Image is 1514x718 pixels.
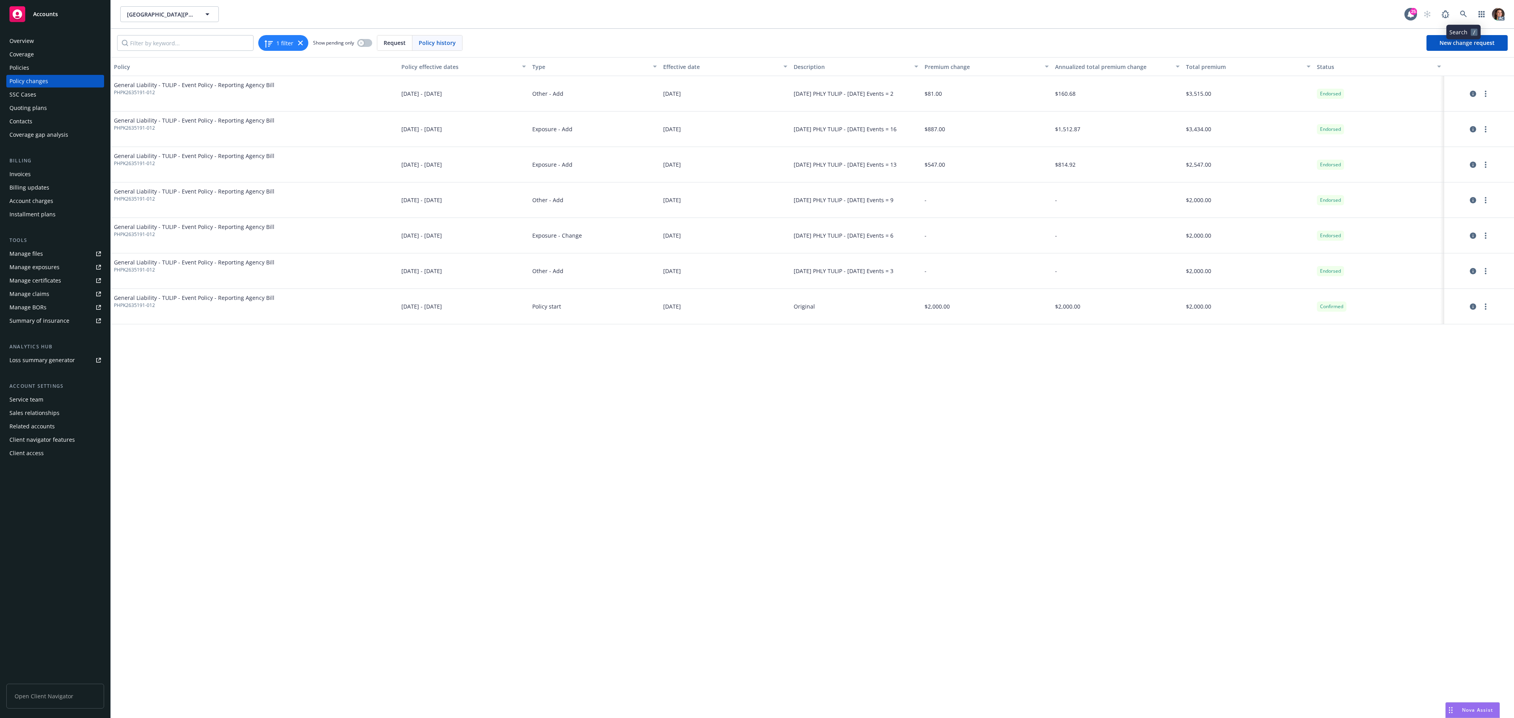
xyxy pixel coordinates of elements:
span: General Liability - TULIP - Event Policy - Reporting Agency Bill [114,294,274,302]
div: [DATE] PHLY TULIP - [DATE] Events = 9 [794,196,893,204]
span: $2,000.00 [1186,196,1211,204]
div: Effective date [663,63,779,71]
a: more [1481,160,1490,169]
div: Invoices [9,168,31,180]
span: Endorsed [1320,161,1341,168]
a: more [1481,195,1490,205]
div: Coverage gap analysis [9,128,68,141]
div: [DATE] PHLY TULIP - [DATE] Events = 3 [794,267,893,275]
a: Related accounts [6,420,104,433]
span: Endorsed [1320,126,1341,133]
span: PHPK2635191-012 [114,89,274,96]
span: [DATE] [663,160,681,169]
div: Service team [9,393,43,406]
div: Description [794,63,910,71]
span: Endorsed [1320,90,1341,97]
span: $2,000.00 [1186,302,1211,311]
span: $2,547.00 [1186,160,1211,169]
div: Loss summary generator [9,354,75,366]
a: circleInformation [1468,266,1478,276]
span: PHPK2635191-012 [114,302,274,309]
a: circleInformation [1468,89,1478,99]
span: New change request [1439,39,1495,47]
span: PHPK2635191-012 [114,160,274,167]
a: Policies [6,61,104,74]
button: Premium change [921,57,1052,76]
button: Description [791,57,921,76]
span: Policy start [532,302,561,311]
span: $3,515.00 [1186,89,1211,98]
a: Coverage gap analysis [6,128,104,141]
a: Overview [6,35,104,47]
span: $3,434.00 [1186,125,1211,133]
span: $2,000.00 [925,302,950,311]
span: Request [384,39,406,47]
button: [GEOGRAPHIC_DATA][PERSON_NAME] for Arts & Culture [120,6,219,22]
span: Show pending only [313,39,354,46]
span: General Liability - TULIP - Event Policy - Reporting Agency Bill [114,81,274,89]
a: Manage exposures [6,261,104,273]
div: Account settings [6,382,104,390]
a: more [1481,302,1490,311]
span: - [925,267,927,275]
div: Client access [9,447,44,459]
span: Accounts [33,11,58,17]
a: more [1481,266,1490,276]
span: Other - Add [532,196,563,204]
a: Client access [6,447,104,459]
span: Confirmed [1320,303,1343,310]
div: Related accounts [9,420,55,433]
div: Account charges [9,195,53,207]
div: Policy effective dates [401,63,517,71]
span: Open Client Navigator [6,684,104,709]
a: circleInformation [1468,125,1478,134]
span: General Liability - TULIP - Event Policy - Reporting Agency Bill [114,223,274,231]
span: Other - Add [532,267,563,275]
button: Policy [111,57,398,76]
button: Policy effective dates [398,57,529,76]
div: Installment plans [9,208,56,221]
div: [DATE] PHLY TULIP - [DATE] Events = 16 [794,125,897,133]
button: Status [1314,57,1445,76]
a: Contacts [6,115,104,128]
span: [DATE] - [DATE] [401,196,442,204]
div: Manage files [9,247,43,260]
div: Manage certificates [9,274,61,287]
input: Filter by keyword... [117,35,254,51]
div: Overview [9,35,34,47]
button: Effective date [660,57,791,76]
div: Status [1317,63,1433,71]
div: Premium change [925,63,1040,71]
div: Policies [9,61,29,74]
span: Other - Add [532,89,563,98]
a: circleInformation [1468,302,1478,311]
a: circleInformation [1468,160,1478,169]
span: - [925,196,927,204]
span: $1,512.87 [1055,125,1080,133]
div: Manage claims [9,288,49,300]
span: [DATE] - [DATE] [401,302,442,311]
div: Analytics hub [6,343,104,351]
a: Invoices [6,168,104,180]
a: Loss summary generator [6,354,104,366]
a: Policy changes [6,75,104,87]
span: PHPK2635191-012 [114,195,274,203]
span: [DATE] [663,89,681,98]
div: [DATE] PHLY TULIP - [DATE] Events = 6 [794,231,893,240]
div: 25 [1410,8,1417,15]
span: - [1055,267,1057,275]
span: Exposure - Add [532,125,572,133]
div: Billing updates [9,181,49,194]
div: SSC Cases [9,88,36,101]
span: [DATE] - [DATE] [401,160,442,169]
span: $887.00 [925,125,945,133]
button: Total premium [1183,57,1314,76]
span: [DATE] [663,125,681,133]
a: Installment plans [6,208,104,221]
span: Endorsed [1320,197,1341,204]
span: - [925,231,927,240]
div: Type [532,63,648,71]
span: Exposure - Add [532,160,572,169]
span: PHPK2635191-012 [114,231,274,238]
